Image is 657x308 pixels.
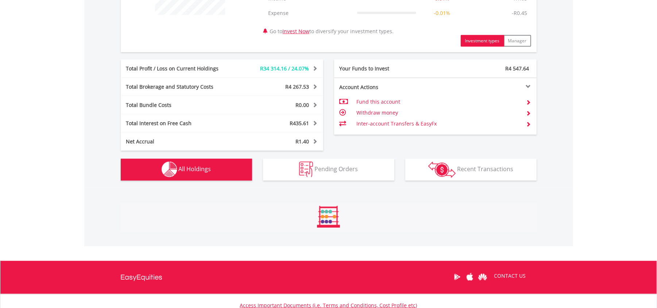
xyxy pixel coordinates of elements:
a: CONTACT US [489,266,531,286]
span: R4 547.64 [506,65,529,72]
span: All Holdings [179,165,211,173]
img: pending_instructions-wht.png [299,162,313,177]
a: EasyEquities [121,261,163,294]
span: R1.40 [296,138,309,145]
td: -R0.45 [509,6,531,20]
td: Expense [265,6,353,20]
span: Recent Transactions [457,165,513,173]
button: All Holdings [121,159,252,181]
button: Pending Orders [263,159,394,181]
span: R0.00 [296,101,309,108]
img: transactions-zar-wht.png [428,162,456,178]
button: Investment types [461,35,504,47]
div: Total Bundle Costs [121,101,239,109]
div: Total Interest on Free Cash [121,120,239,127]
span: R4 267.53 [286,83,309,90]
a: Huawei [476,266,489,288]
span: Pending Orders [314,165,358,173]
div: Total Brokerage and Statutory Costs [121,83,239,91]
button: Recent Transactions [405,159,537,181]
a: Google Play [451,266,464,288]
td: Withdraw money [356,107,520,118]
td: Fund this account [356,96,520,107]
span: R435.61 [290,120,309,127]
a: Apple [464,266,476,288]
div: Account Actions [334,84,436,91]
div: Your Funds to Invest [334,65,436,72]
td: Inter-account Transfers & EasyFx [356,118,520,129]
a: Invest Now [283,28,310,35]
img: holdings-wht.png [162,162,177,177]
div: Total Profit / Loss on Current Holdings [121,65,239,72]
td: -0.01% [420,6,464,20]
div: Net Accrual [121,138,239,145]
span: R34 314.16 / 24.07% [260,65,309,72]
button: Manager [504,35,531,47]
